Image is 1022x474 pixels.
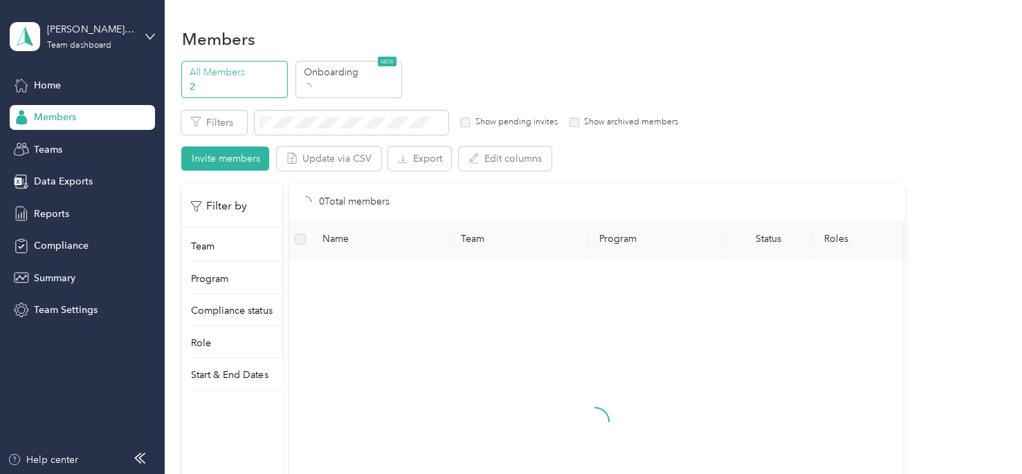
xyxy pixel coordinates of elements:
[322,233,439,245] span: Name
[34,238,89,253] span: Compliance
[191,239,215,254] p: Team
[34,78,61,93] span: Home
[8,453,78,467] button: Help center
[190,79,284,94] p: 2
[34,142,62,157] span: Teams
[34,207,69,221] span: Reports
[378,57,396,66] span: NEW
[34,110,76,124] span: Members
[470,116,557,129] label: Show pending invites
[191,272,228,286] p: Program
[34,303,98,317] span: Team Settings
[34,271,75,285] span: Summary
[191,368,268,382] p: Start & End Dates
[191,336,211,350] p: Role
[47,41,111,50] div: Team dashboard
[34,174,93,189] span: Data Exports
[190,65,284,79] p: All Members
[47,22,134,37] div: [PERSON_NAME][EMAIL_ADDRESS][PERSON_NAME][DOMAIN_NAME]
[588,220,723,258] th: Program
[388,146,451,171] button: Export
[319,194,390,209] p: 0 Total members
[459,146,551,171] button: Edit columns
[181,146,269,171] button: Invite members
[303,65,397,79] p: Onboarding
[191,198,247,215] p: Filter by
[945,397,1022,474] iframe: Everlance-gr Chat Button Frame
[450,220,588,258] th: Team
[181,32,255,46] h1: Members
[813,220,951,258] th: Roles
[723,220,813,258] th: Status
[191,303,272,318] p: Compliance status
[181,111,247,135] button: Filters
[579,116,678,129] label: Show archived members
[277,146,381,171] button: Update via CSV
[311,220,450,258] th: Name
